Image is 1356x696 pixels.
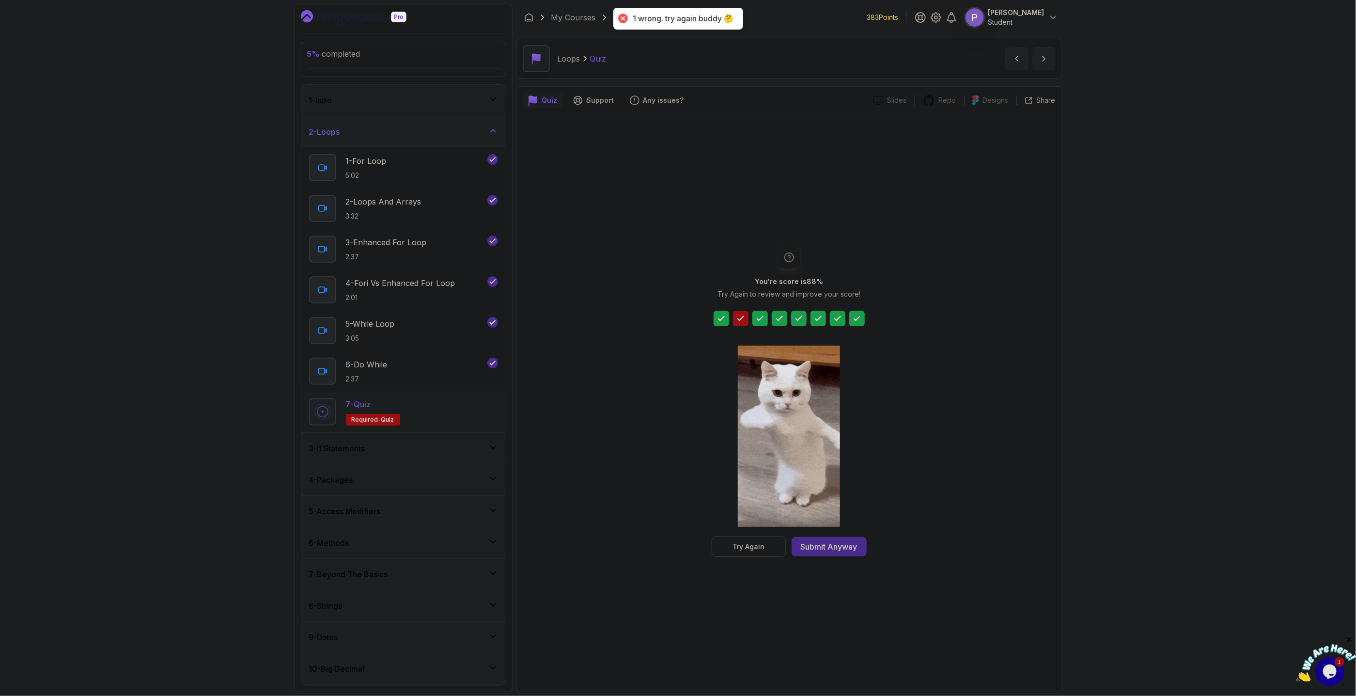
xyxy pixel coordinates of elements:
[309,474,353,486] h3: 4 - Packages
[633,14,733,24] div: 1 wrong. try again buddy 🤔
[307,49,360,59] span: completed
[733,542,764,552] div: Try Again
[309,195,498,222] button: 2-Loops And Arrays3:32
[346,293,455,302] p: 2:01
[524,13,534,22] a: Dashboard
[542,95,558,105] p: Quiz
[867,13,899,22] p: 383 Points
[1032,47,1056,70] button: next content
[1037,95,1056,105] p: Share
[309,126,340,138] h3: 2 - Loops
[1296,635,1356,681] iframe: chat widget
[792,537,867,556] button: Submit Anyway
[717,289,860,299] p: Try Again to review and improve your score!
[309,236,498,263] button: 3-Enhanced For Loop2:37
[558,53,580,64] p: Loops
[309,569,388,580] h3: 7 - Beyond The Basics
[712,537,786,557] button: Try Again
[988,17,1044,27] p: Student
[309,276,498,303] button: 4-Fori vs Enhanced For Loop2:01
[381,416,394,424] span: quiz
[301,527,506,558] button: 6-Methods
[346,196,421,207] p: 2 - Loops And Arrays
[1005,47,1029,70] button: previous content
[755,277,823,286] h2: You're score is 88 %
[301,622,506,653] button: 9-Dates
[309,95,332,106] h3: 1 - Intro
[346,374,388,384] p: 2:37
[346,398,371,410] p: 7 - Quiz
[983,95,1009,105] p: Designs
[309,663,365,675] h3: 10 - Big Decimal
[346,333,395,343] p: 3:05
[309,443,365,454] h3: 3 - If Statements
[346,237,427,248] p: 3 - Enhanced For Loop
[888,95,907,105] p: Slides
[590,53,607,64] p: Quiz
[346,318,395,330] p: 5 - While Loop
[301,10,429,26] a: Dashboard
[801,541,857,553] div: Submit Anyway
[309,398,498,426] button: 7-QuizRequired-quiz
[301,85,506,116] button: 1-Intro
[346,155,387,167] p: 1 - For Loop
[309,600,343,612] h3: 8 - Strings
[301,653,506,684] button: 10-Big Decimal
[301,464,506,495] button: 4-Packages
[988,8,1044,17] p: [PERSON_NAME]
[523,93,563,108] button: quiz button
[346,211,421,221] p: 3:32
[309,632,338,643] h3: 9 - Dates
[309,317,498,344] button: 5-While Loop3:05
[346,359,388,370] p: 6 - Do While
[309,506,381,517] h3: 5 - Access Modifiers
[301,496,506,527] button: 5-Access Modifiers
[643,95,684,105] p: Any issues?
[301,433,506,464] button: 3-If Statements
[301,559,506,590] button: 7-Beyond The Basics
[587,95,614,105] p: Support
[567,93,620,108] button: Support button
[1016,95,1056,105] button: Share
[309,358,498,385] button: 6-Do While2:37
[965,8,1058,27] button: user profile image[PERSON_NAME]Student
[738,346,840,527] img: cool-cat
[309,537,349,549] h3: 6 - Methods
[939,95,956,105] p: Repo
[346,252,427,262] p: 2:37
[301,116,506,147] button: 2-Loops
[352,416,381,424] span: Required-
[346,277,455,289] p: 4 - Fori vs Enhanced For Loop
[301,590,506,621] button: 8-Strings
[624,93,690,108] button: Feedback button
[309,154,498,181] button: 1-For Loop5:02
[966,8,984,27] img: user profile image
[346,171,387,180] p: 5:02
[551,12,596,23] a: My Courses
[307,49,320,59] span: 5 %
